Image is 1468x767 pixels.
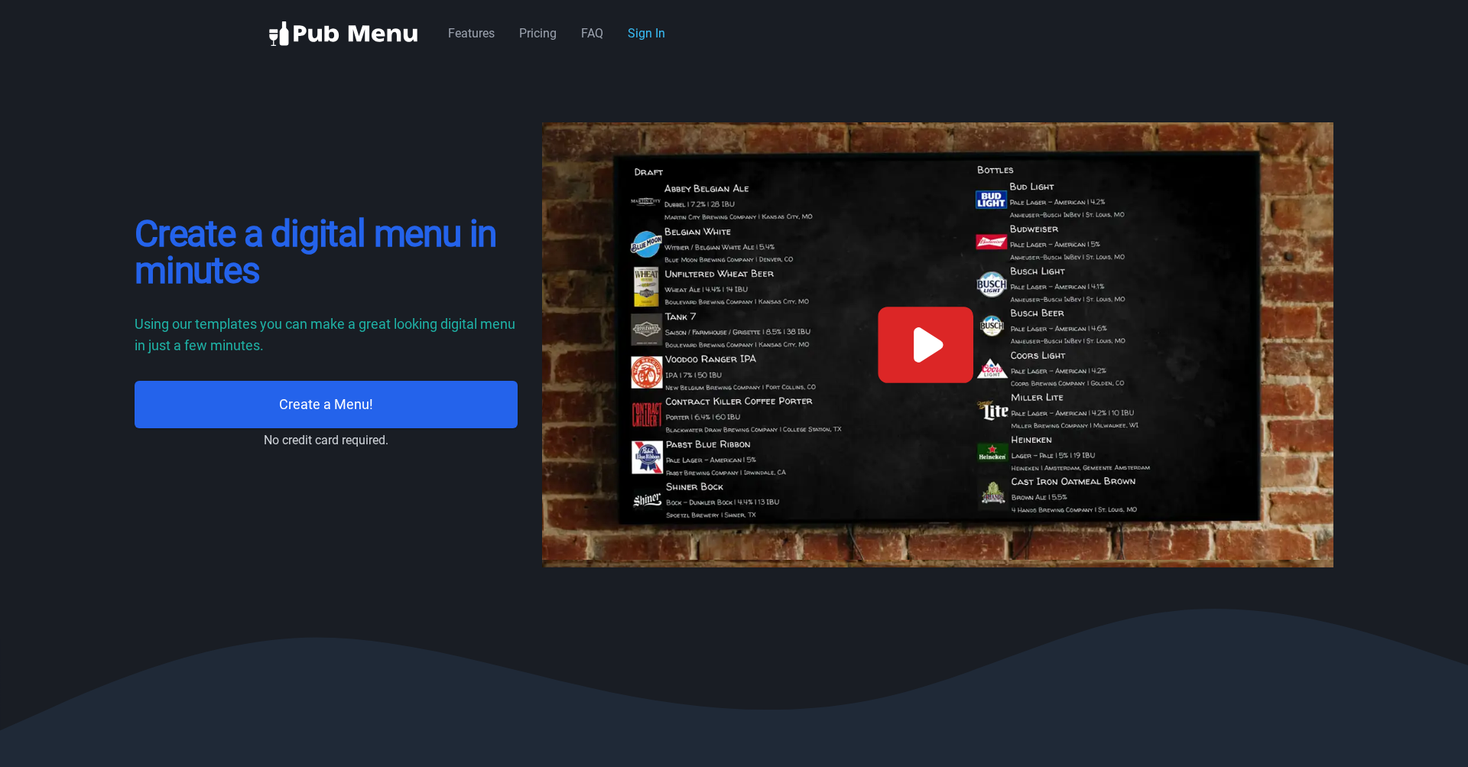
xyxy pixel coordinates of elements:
a: Features [448,26,495,41]
img: logo [269,21,417,46]
span: Using our templates you can make a great looking digital menu in just a few minutes. [135,316,515,353]
nav: Global [269,18,1199,49]
a: Sign In [628,26,665,41]
a: Create a Menu! [135,381,518,428]
div: No credit card required. [264,431,388,450]
a: FAQ [581,26,603,41]
span: Create a digital menu in minutes [135,212,496,292]
a: Pricing [519,26,557,41]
